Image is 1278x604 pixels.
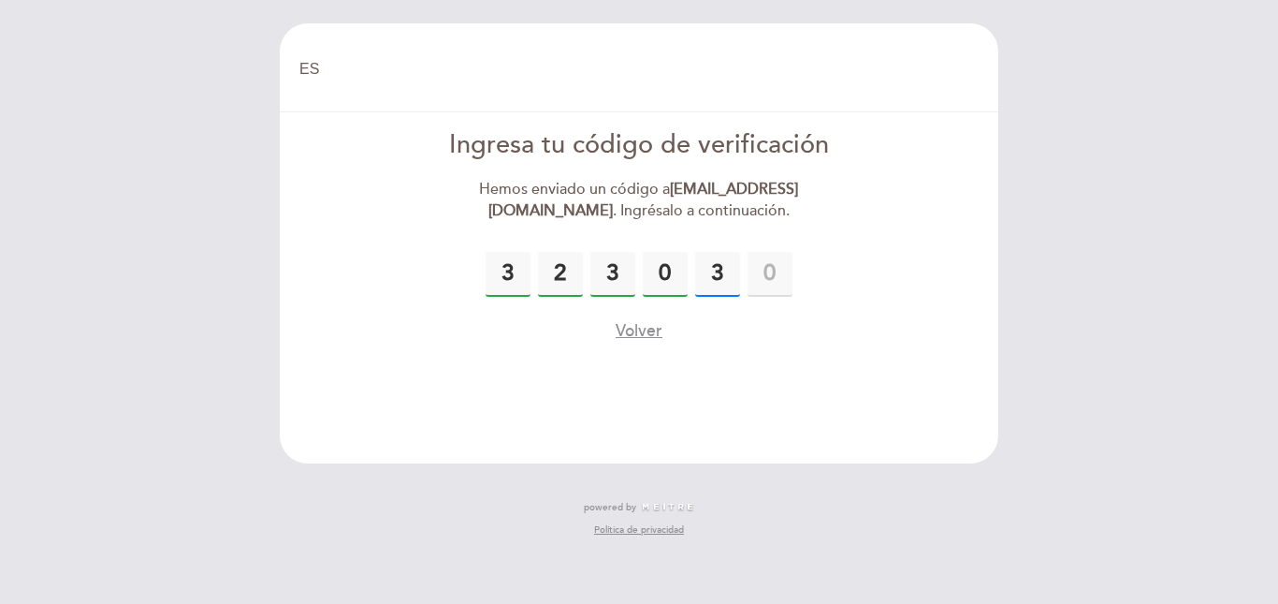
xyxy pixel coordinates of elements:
button: Volver [616,319,662,343]
span: powered by [584,501,636,514]
input: 0 [486,252,530,297]
input: 0 [538,252,583,297]
input: 0 [748,252,792,297]
div: Ingresa tu código de verificación [425,127,854,164]
input: 0 [643,252,688,297]
img: MEITRE [641,503,694,512]
div: Hemos enviado un código a . Ingrésalo a continuación. [425,179,854,222]
input: 0 [695,252,740,297]
strong: [EMAIL_ADDRESS][DOMAIN_NAME] [488,180,799,220]
a: powered by [584,501,694,514]
a: Política de privacidad [594,523,684,537]
input: 0 [590,252,635,297]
